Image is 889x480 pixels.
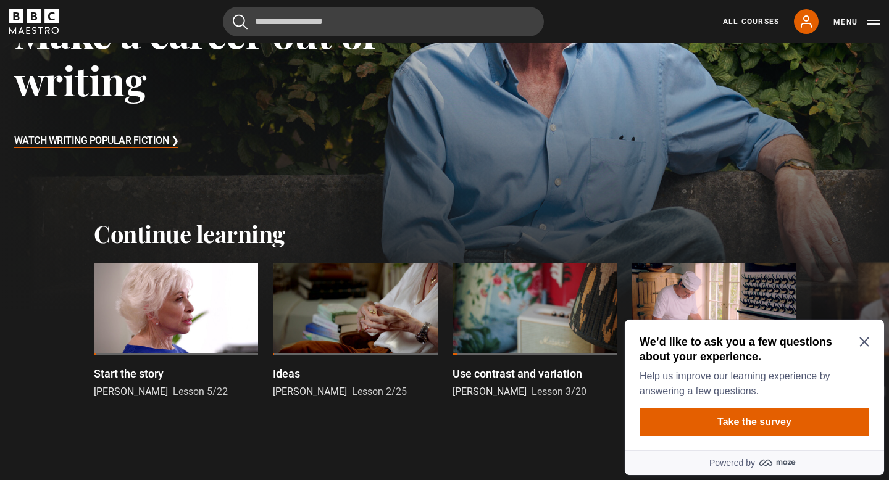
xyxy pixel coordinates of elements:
p: Ideas [273,365,300,382]
h2: Continue learning [94,220,795,248]
a: Start the story [PERSON_NAME] Lesson 5/22 [94,263,258,399]
button: Take the survey [20,94,249,121]
div: Optional study invitation [5,5,264,160]
a: All Courses [723,16,779,27]
h2: We’d like to ask you a few questions about your experience. [20,20,244,49]
p: Use contrast and variation [453,365,582,382]
p: Help us improve our learning experience by answering a few questions. [20,54,244,84]
h3: Make a career out of writing [14,9,445,104]
svg: BBC Maestro [9,9,59,34]
span: Lesson 5/22 [173,386,228,397]
span: Lesson 2/25 [352,386,407,397]
input: Search [223,7,544,36]
span: [PERSON_NAME] [273,386,347,397]
a: Powered by maze [5,136,264,160]
button: Close Maze Prompt [240,22,249,32]
a: Use contrast and variation [PERSON_NAME] Lesson 3/20 [453,263,617,399]
a: Steak with ceps [PERSON_NAME] Lesson 22/35 [632,263,796,399]
button: Submit the search query [233,14,248,30]
span: [PERSON_NAME] [94,386,168,397]
a: Ideas [PERSON_NAME] Lesson 2/25 [273,263,437,399]
h3: Watch Writing Popular Fiction ❯ [14,132,179,151]
span: [PERSON_NAME] [453,386,527,397]
p: Start the story [94,365,164,382]
button: Toggle navigation [833,16,880,28]
span: Lesson 3/20 [532,386,586,397]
